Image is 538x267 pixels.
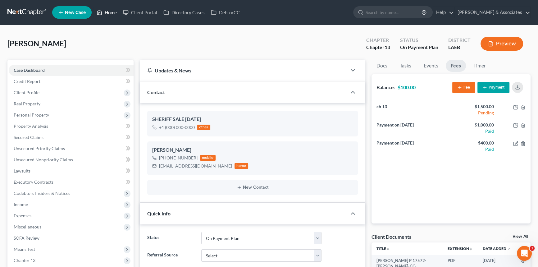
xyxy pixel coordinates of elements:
a: View All [513,234,528,239]
i: unfold_more [386,247,390,251]
span: New Case [65,10,86,15]
button: Payment [477,82,509,93]
span: Real Property [14,101,40,106]
div: Client Documents [372,233,411,240]
a: SOFA Review [9,232,134,244]
iframe: Intercom live chat [517,246,532,261]
a: Credit Report [9,76,134,87]
div: Paid [456,128,494,134]
a: Secured Claims [9,132,134,143]
div: Chapter [366,44,390,51]
span: Unsecured Nonpriority Claims [14,157,73,162]
a: Home [93,7,120,18]
a: Unsecured Nonpriority Claims [9,154,134,165]
span: Executory Contracts [14,179,53,185]
td: Payment on [DATE] [372,119,451,137]
div: +1 (000) 000-0000 [159,124,195,131]
div: home [235,163,248,169]
span: Expenses [14,213,31,218]
td: ch 13 [372,101,451,119]
td: Payment on [DATE] [372,137,451,155]
div: $1,500.00 [456,104,494,110]
span: Chapter 13 [14,258,35,263]
a: [PERSON_NAME] & Associates [454,7,530,18]
div: SHERIFF SALE [DATE] [152,116,353,123]
span: Codebtors Insiders & Notices [14,191,70,196]
label: Referral Source [144,249,198,262]
a: Client Portal [120,7,160,18]
strong: $100.00 [398,84,416,90]
button: Preview [481,37,523,51]
span: Income [14,202,28,207]
span: SOFA Review [14,235,39,241]
div: Paid [456,146,494,152]
a: Directory Cases [160,7,208,18]
span: 13 [385,44,390,50]
strong: Balance: [376,84,395,90]
div: [PHONE_NUMBER] [159,155,198,161]
span: [PERSON_NAME] [7,39,66,48]
span: Client Profile [14,90,39,95]
a: Titleunfold_more [376,246,390,251]
div: Pending [456,110,494,116]
a: Timer [468,60,491,72]
div: $1,000.00 [456,122,494,128]
button: Fee [452,82,475,93]
span: Credit Report [14,79,40,84]
span: Lawsuits [14,168,30,173]
i: unfold_more [469,247,473,251]
span: Means Test [14,246,35,252]
button: New Contact [152,185,353,190]
div: Chapter [366,37,390,44]
i: expand_more [507,247,511,251]
div: [EMAIL_ADDRESS][DOMAIN_NAME] [159,163,232,169]
div: Updates & News [147,67,339,74]
a: Fees [446,60,466,72]
label: Status [144,232,198,244]
input: Search by name... [366,7,422,18]
span: Unsecured Priority Claims [14,146,65,151]
a: Docs [372,60,392,72]
a: Executory Contracts [9,177,134,188]
div: mobile [200,155,216,161]
div: LAEB [448,44,471,51]
a: Extensionunfold_more [448,246,473,251]
div: District [448,37,471,44]
span: Quick Info [147,210,171,216]
a: Case Dashboard [9,65,134,76]
a: Lawsuits [9,165,134,177]
a: Events [419,60,443,72]
a: Tasks [395,60,416,72]
a: Date Added expand_more [483,246,511,251]
div: Status [400,37,438,44]
span: Personal Property [14,112,49,117]
div: On Payment Plan [400,44,438,51]
span: Case Dashboard [14,67,45,73]
span: Secured Claims [14,135,43,140]
div: $400.00 [456,140,494,146]
a: Help [433,7,454,18]
span: Miscellaneous [14,224,41,229]
span: 1 [530,246,535,251]
span: Property Analysis [14,123,48,129]
a: DebtorCC [208,7,243,18]
a: Property Analysis [9,121,134,132]
span: Contact [147,89,165,95]
div: [PERSON_NAME] [152,146,353,154]
a: Unsecured Priority Claims [9,143,134,154]
div: other [197,125,210,130]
